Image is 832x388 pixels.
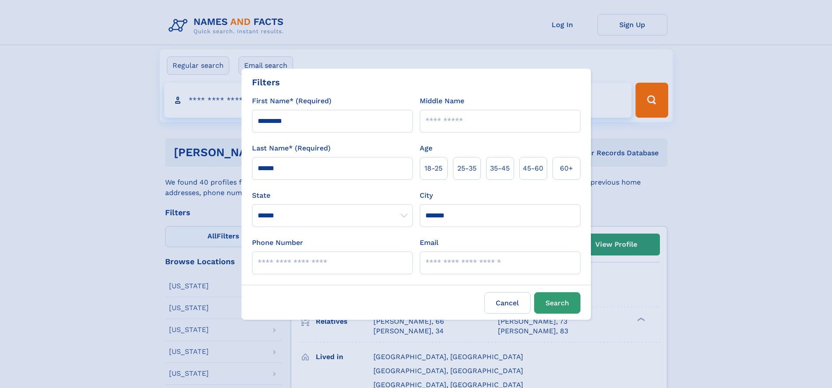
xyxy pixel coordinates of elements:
[484,292,531,314] label: Cancel
[457,163,476,174] span: 25‑35
[252,238,303,248] label: Phone Number
[252,96,331,106] label: First Name* (Required)
[490,163,510,174] span: 35‑45
[252,190,413,201] label: State
[420,96,464,106] label: Middle Name
[420,238,438,248] label: Email
[252,143,331,154] label: Last Name* (Required)
[420,143,432,154] label: Age
[420,190,433,201] label: City
[425,163,442,174] span: 18‑25
[523,163,543,174] span: 45‑60
[252,76,280,89] div: Filters
[560,163,573,174] span: 60+
[534,292,580,314] button: Search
